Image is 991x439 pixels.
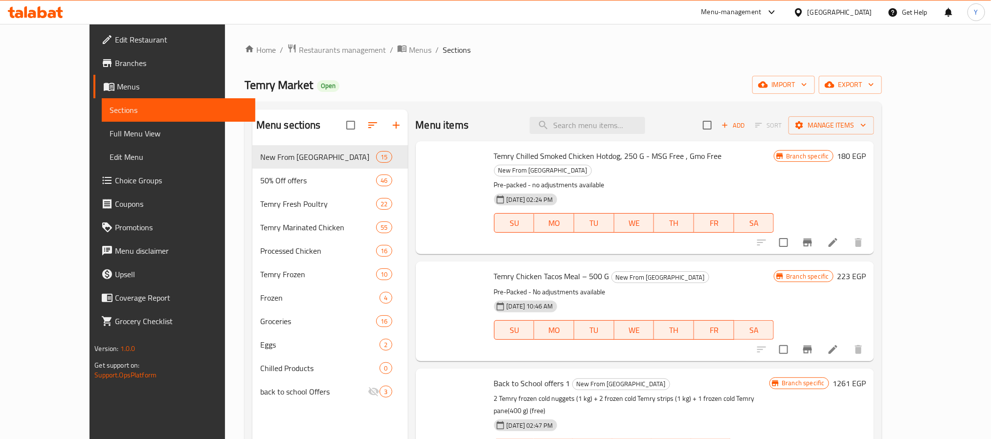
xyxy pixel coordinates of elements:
button: FR [694,213,734,233]
span: MO [538,216,570,230]
nav: Menu sections [252,141,408,407]
span: 4 [380,293,391,303]
span: Temry Fresh Poultry [260,198,376,210]
span: Branch specific [778,378,828,388]
button: SU [494,213,535,233]
p: 2 Temry frozen cold nuggets (1 kg) + 2 frozen cold Temry strips (1 kg) + 1 frozen cold Temry pane... [494,393,770,417]
span: Select to update [773,232,794,253]
a: Menus [397,44,431,56]
span: Full Menu View [110,128,247,139]
a: Coupons [93,192,255,216]
span: 15 [377,153,391,162]
span: 22 [377,199,391,209]
li: / [280,44,283,56]
span: FR [698,216,730,230]
svg: Inactive section [368,386,380,397]
span: SU [498,323,531,337]
div: back to school Offers [260,386,368,397]
button: SA [734,320,774,340]
span: [DATE] 02:47 PM [503,421,557,430]
button: export [819,76,882,94]
a: Full Menu View [102,122,255,145]
span: 55 [377,223,391,232]
span: Chilled Products [260,362,380,374]
span: WE [618,216,651,230]
div: Temry Fresh Poultry22 [252,192,408,216]
div: New From Temry [260,151,376,163]
span: New From [GEOGRAPHIC_DATA] [612,272,709,283]
a: Edit menu item [827,344,839,355]
div: Groceries16 [252,309,408,333]
div: New From Temry [611,271,709,283]
span: 16 [377,246,391,256]
button: Branch-specific-item [796,338,819,361]
span: Temry Frozen [260,268,376,280]
span: Version: [94,342,118,355]
h6: 1261 EGP [833,376,866,390]
nav: breadcrumb [245,44,882,56]
button: TH [654,213,694,233]
span: 50% Off offers [260,175,376,186]
a: Promotions [93,216,255,239]
h6: 223 EGP [837,269,866,283]
a: Sections [102,98,255,122]
button: SA [734,213,774,233]
span: Promotions [115,221,247,233]
span: Grocery Checklist [115,315,247,327]
span: Sort sections [361,113,384,137]
button: MO [534,213,574,233]
span: Processed Chicken [260,245,376,257]
div: items [380,339,392,351]
a: Choice Groups [93,169,255,192]
span: Branches [115,57,247,69]
span: Menus [117,81,247,92]
div: items [376,221,392,233]
span: Coverage Report [115,292,247,304]
span: Menus [409,44,431,56]
span: Temry Chilled Smoked Chicken Hotdog, 250 G - MSG Free , Gmo Free [494,149,722,163]
button: MO [534,320,574,340]
span: SA [738,323,770,337]
span: Coupons [115,198,247,210]
button: Branch-specific-item [796,231,819,254]
span: Edit Restaurant [115,34,247,45]
span: Temry Marinated Chicken [260,221,376,233]
div: items [376,198,392,210]
span: Add [720,120,746,131]
span: Frozen [260,292,380,304]
a: Support.OpsPlatform [94,369,157,381]
a: Menu disclaimer [93,239,255,263]
div: [GEOGRAPHIC_DATA] [808,7,872,18]
span: export [827,79,874,91]
span: Add item [718,118,749,133]
div: items [376,175,392,186]
div: New From [GEOGRAPHIC_DATA]15 [252,145,408,169]
div: items [376,315,392,327]
a: Home [245,44,276,56]
span: FR [698,323,730,337]
button: TU [574,320,614,340]
div: Groceries [260,315,376,327]
div: Menu-management [701,6,762,18]
span: 2 [380,340,391,350]
button: WE [614,320,654,340]
p: Pre-packed - no adjustments available [494,179,774,191]
span: Get support on: [94,359,139,372]
span: Edit Menu [110,151,247,163]
div: items [380,292,392,304]
div: back to school Offers3 [252,380,408,403]
span: TU [578,216,610,230]
div: Temry Marinated Chicken55 [252,216,408,239]
span: SA [738,216,770,230]
h2: Menu items [416,118,469,132]
span: Y [974,7,978,18]
span: SU [498,216,531,230]
span: TH [658,323,690,337]
span: Branch specific [782,152,833,161]
button: TH [654,320,694,340]
button: delete [847,338,870,361]
span: Back to School offers 1 [494,376,570,391]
